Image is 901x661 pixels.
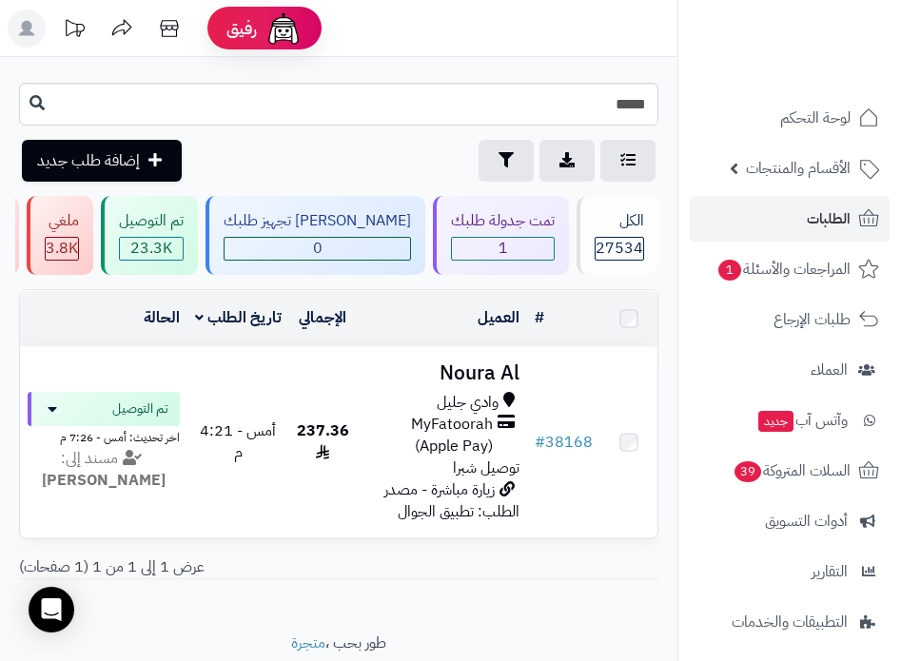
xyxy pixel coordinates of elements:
[573,196,662,275] a: الكل27534
[758,411,793,432] span: جديد
[264,10,303,48] img: ai-face.png
[595,210,644,232] div: الكل
[765,508,848,535] span: أدوات التسويق
[535,431,593,454] a: #38168
[42,469,166,492] strong: [PERSON_NAME]
[297,419,349,464] span: 237.36
[735,461,761,482] span: 39
[195,306,282,329] a: تاريخ الطلب
[364,414,494,457] span: MyFatoorah (Apple Pay)
[690,599,890,645] a: التطبيقات والخدمات
[28,426,180,446] div: اخر تحديث: أمس - 7:26 م
[690,347,890,393] a: العملاء
[200,419,276,464] span: أمس - 4:21 م
[22,140,182,182] a: إضافة طلب جديد
[732,609,848,635] span: التطبيقات والخدمات
[772,53,883,93] img: logo-2.png
[46,238,78,260] span: 3.8K
[291,632,325,654] a: متجرة
[690,549,890,594] a: التقارير
[690,448,890,494] a: السلات المتروكة39
[23,196,97,275] a: ملغي 3.8K
[690,498,890,544] a: أدوات التسويق
[384,478,519,523] span: زيارة مباشرة - مصدر الطلب: تطبيق الجوال
[807,205,851,232] span: الطلبات
[437,392,499,414] span: وادي جليل
[120,238,183,260] span: 23.3K
[120,238,183,260] div: 23334
[811,357,848,383] span: العملاء
[29,587,74,632] div: Open Intercom Messenger
[299,306,346,329] a: الإجمالي
[364,362,520,384] h3: Noura Al
[225,238,410,260] span: 0
[226,17,257,40] span: رفيق
[812,558,848,585] span: التقارير
[690,246,890,292] a: المراجعات والأسئلة1
[37,149,140,172] span: إضافة طلب جديد
[756,407,848,434] span: وآتس آب
[202,196,429,275] a: [PERSON_NAME] تجهيز طلبك 0
[46,238,78,260] div: 3826
[224,210,411,232] div: [PERSON_NAME] تجهيز طلبك
[451,210,555,232] div: تمت جدولة طلبك
[690,297,890,342] a: طلبات الإرجاع
[452,238,554,260] span: 1
[5,556,673,578] div: عرض 1 إلى 1 من 1 (1 صفحات)
[429,196,573,275] a: تمت جدولة طلبك 1
[112,399,168,418] span: تم التوصيل
[119,210,184,232] div: تم التوصيل
[535,306,544,329] a: #
[716,256,851,282] span: المراجعات والأسئلة
[596,238,643,260] span: 27534
[718,260,741,281] span: 1
[780,105,851,131] span: لوحة التحكم
[746,155,851,182] span: الأقسام والمنتجات
[144,306,180,329] a: الحالة
[50,10,98,52] a: تحديثات المنصة
[690,196,890,242] a: الطلبات
[733,457,851,484] span: السلات المتروكة
[453,457,519,479] span: توصيل شبرا
[45,210,79,232] div: ملغي
[97,196,202,275] a: تم التوصيل 23.3K
[13,448,194,492] div: مسند إلى:
[690,95,890,141] a: لوحة التحكم
[690,398,890,443] a: وآتس آبجديد
[774,306,851,333] span: طلبات الإرجاع
[535,431,545,454] span: #
[478,306,519,329] a: العميل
